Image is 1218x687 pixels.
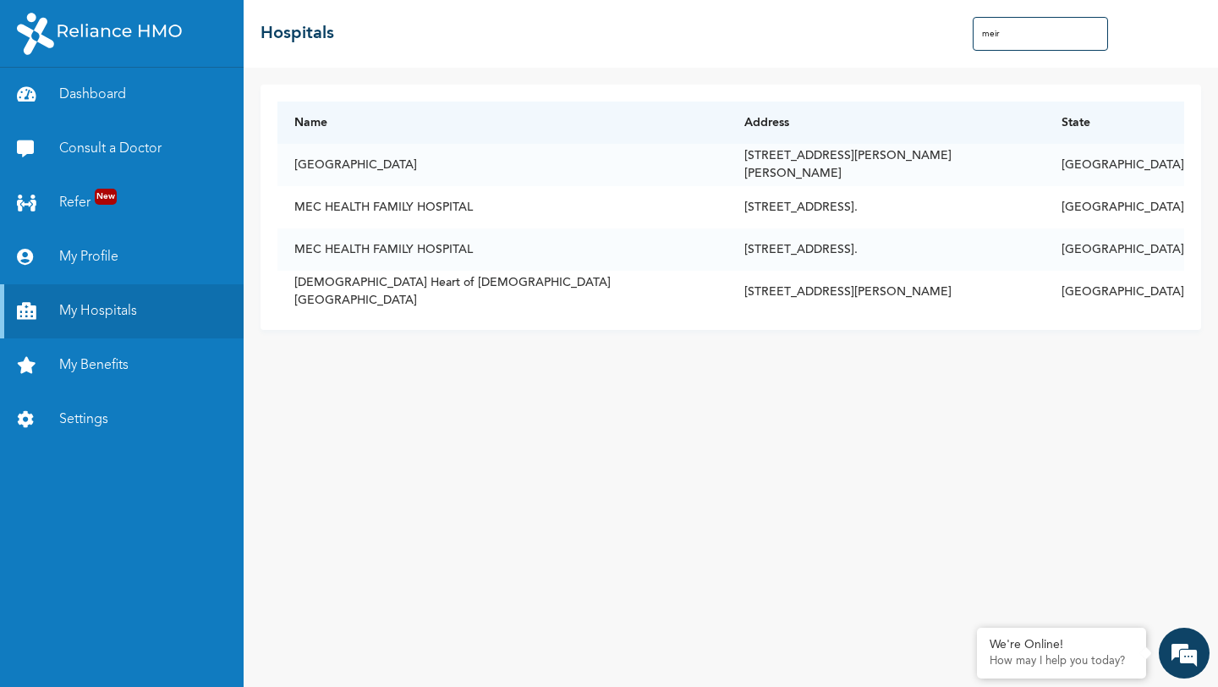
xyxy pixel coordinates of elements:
td: [GEOGRAPHIC_DATA] [277,144,727,186]
th: State [1045,102,1184,144]
td: [GEOGRAPHIC_DATA] [1045,271,1184,313]
div: FAQs [166,574,323,626]
td: MEC HEALTH FAMILY HOSPITAL [277,228,727,271]
td: [DEMOGRAPHIC_DATA] Heart of [DEMOGRAPHIC_DATA][GEOGRAPHIC_DATA] [277,271,727,313]
div: Minimize live chat window [277,8,318,49]
span: Conversation [8,603,166,615]
span: We're online! [98,239,233,410]
div: We're Online! [990,638,1133,652]
div: Chat with us now [88,95,284,117]
td: [STREET_ADDRESS]. [727,186,1045,228]
span: New [95,189,117,205]
td: [GEOGRAPHIC_DATA] [1045,144,1184,186]
th: Name [277,102,727,144]
th: Address [727,102,1045,144]
p: How may I help you today? [990,655,1133,668]
td: [GEOGRAPHIC_DATA] [1045,186,1184,228]
img: d_794563401_company_1708531726252_794563401 [31,85,69,127]
img: RelianceHMO's Logo [17,13,182,55]
td: MEC HEALTH FAMILY HOSPITAL [277,186,727,228]
h2: Hospitals [261,21,334,47]
td: [STREET_ADDRESS][PERSON_NAME] [727,271,1045,313]
td: [STREET_ADDRESS][PERSON_NAME][PERSON_NAME] [727,144,1045,186]
td: [STREET_ADDRESS]. [727,228,1045,271]
textarea: Type your message and hit 'Enter' [8,514,322,574]
td: [GEOGRAPHIC_DATA] [1045,228,1184,271]
input: Search Hospitals... [973,17,1108,51]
